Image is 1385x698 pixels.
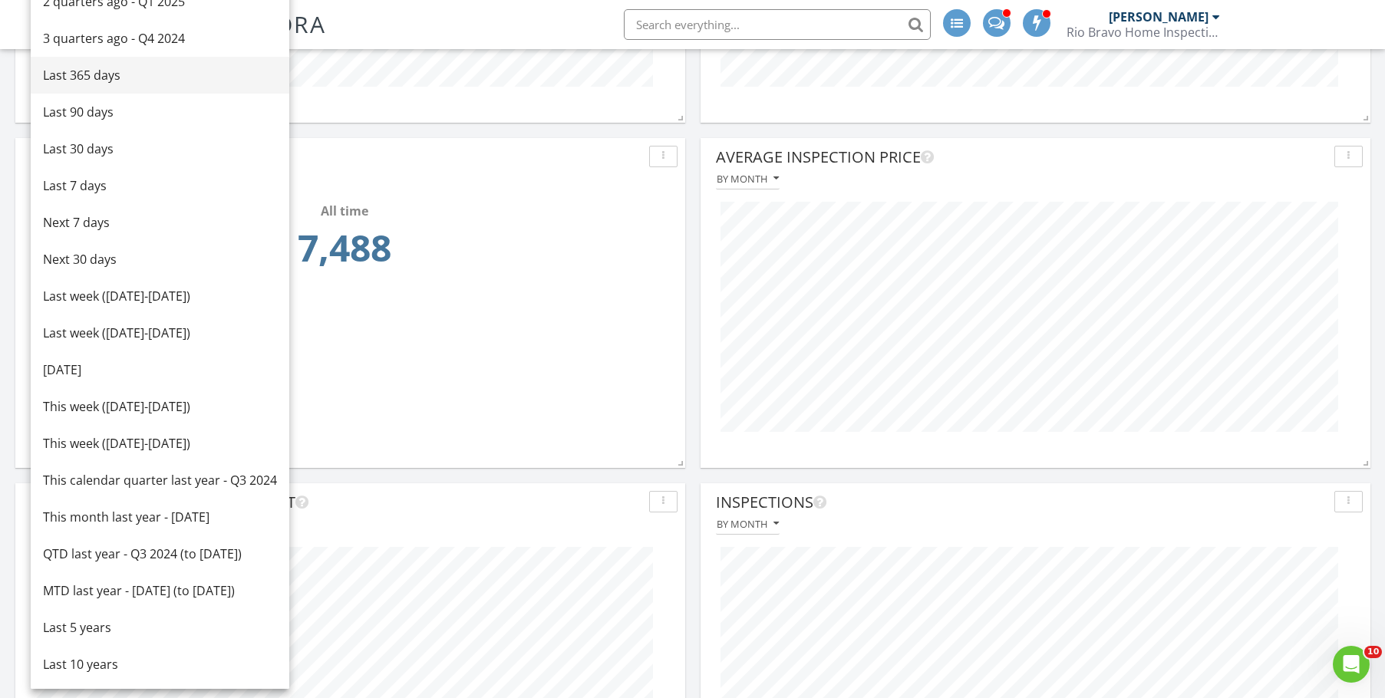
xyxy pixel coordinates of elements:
[43,176,277,195] div: Last 7 days
[35,202,653,220] div: All time
[43,29,277,48] div: 3 quarters ago - Q4 2024
[43,66,277,84] div: Last 365 days
[43,434,277,453] div: This week ([DATE]-[DATE])
[43,471,277,489] div: This calendar quarter last year - Q3 2024
[43,397,277,416] div: This week ([DATE]-[DATE])
[43,581,277,600] div: MTD last year - [DATE] (to [DATE])
[1067,25,1220,40] div: Rio Bravo Home Inspections
[43,655,277,673] div: Last 10 years
[716,491,1328,514] div: Inspections
[31,491,643,514] div: Top Agents by Inspection Count
[1364,646,1382,658] span: 10
[43,545,277,563] div: QTD last year - Q3 2024 (to [DATE])
[43,250,277,268] div: Next 30 days
[716,514,780,535] button: By month
[35,220,653,285] td: 7488
[716,169,780,189] button: By month
[717,519,779,529] div: By month
[43,508,277,526] div: This month last year - [DATE]
[43,324,277,342] div: Last week ([DATE]-[DATE])
[624,9,931,40] input: Search everything...
[1333,646,1370,683] iframe: Intercom live chat
[43,140,277,158] div: Last 30 days
[43,361,277,379] div: [DATE]
[43,287,277,305] div: Last week ([DATE]-[DATE])
[716,146,1328,169] div: Average Inspection Price
[43,103,277,121] div: Last 90 days
[31,146,643,169] div: Inspection Count
[717,173,779,184] div: By month
[43,213,277,232] div: Next 7 days
[1109,9,1209,25] div: [PERSON_NAME]
[43,618,277,637] div: Last 5 years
